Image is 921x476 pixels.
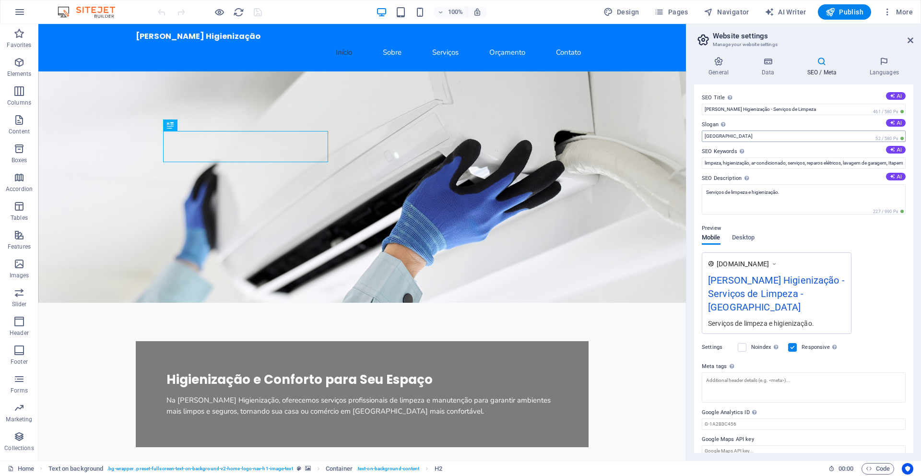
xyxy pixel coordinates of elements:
[4,444,34,452] p: Collections
[902,463,913,475] button: Usercentrics
[600,4,643,20] button: Design
[8,243,31,250] p: Features
[12,156,27,164] p: Boxes
[603,7,639,17] span: Design
[6,185,33,193] p: Accordion
[886,173,906,180] button: SEO Description
[11,214,28,222] p: Tables
[879,4,917,20] button: More
[473,8,482,16] i: On resize automatically adjust zoom level to fit chosen device.
[702,173,906,184] label: SEO Description
[874,135,906,142] span: 52 / 580 Px
[886,119,906,127] button: Slogan
[792,57,855,77] h4: SEO / Meta
[650,4,692,20] button: Pages
[702,234,755,252] div: Preview
[761,4,810,20] button: AI Writer
[702,418,906,430] input: G-1A2B3C456
[751,342,782,353] label: Noindex
[356,463,420,475] span: . text-on-background-content
[702,434,906,445] label: Google Maps API key
[747,57,792,77] h4: Data
[213,6,225,18] button: Click here to leave preview mode and continue editing
[871,208,906,215] span: 227 / 990 Px
[704,7,749,17] span: Navigator
[702,361,906,372] label: Meta tags
[702,407,906,418] label: Google Analytics ID
[9,128,30,135] p: Content
[10,329,29,337] p: Header
[717,259,769,269] span: [DOMAIN_NAME]
[708,273,845,319] div: [PERSON_NAME] Higienização - Serviços de Limpeza - [GEOGRAPHIC_DATA]
[305,466,311,471] i: This element contains a background
[233,7,244,18] i: Reload page
[713,40,894,49] h3: Manage your website settings
[765,7,806,17] span: AI Writer
[826,7,863,17] span: Publish
[297,466,301,471] i: This element is a customizable preset
[11,387,28,394] p: Forms
[855,57,913,77] h4: Languages
[11,358,28,366] p: Footer
[802,342,839,353] label: Responsive
[48,463,104,475] span: Click to select. Double-click to edit
[10,272,29,279] p: Images
[434,6,468,18] button: 100%
[702,92,906,104] label: SEO Title
[435,463,442,475] span: Click to select. Double-click to edit
[702,232,720,245] span: Mobile
[818,4,871,20] button: Publish
[845,465,847,472] span: :
[713,32,913,40] h2: Website settings
[702,146,906,157] label: SEO Keywords
[871,108,906,115] span: 461 / 580 Px
[694,57,747,77] h4: General
[732,232,755,245] span: Desktop
[48,463,442,475] nav: breadcrumb
[448,6,463,18] h6: 100%
[828,463,854,475] h6: Session time
[702,119,906,131] label: Slogan
[600,4,643,20] div: Design (Ctrl+Alt+Y)
[7,41,31,49] p: Favorites
[702,131,906,142] input: Slogan...
[866,463,890,475] span: Code
[7,70,32,78] p: Elements
[883,7,913,17] span: More
[55,6,127,18] img: Editor Logo
[886,92,906,100] button: SEO Title
[7,99,31,107] p: Columns
[6,416,32,423] p: Marketing
[838,463,853,475] span: 00 00
[702,445,906,457] input: Google Maps API key...
[700,4,753,20] button: Navigator
[233,6,244,18] button: reload
[107,463,293,475] span: . bg-wrapper .preset-fullscreen-text-on-background-v2-home-logo-nav-h1-image-text
[702,223,721,234] p: Preview
[326,463,353,475] span: Click to select. Double-click to edit
[12,300,27,308] p: Slider
[708,318,845,328] div: Serviços de limpeza e higienização.
[862,463,894,475] button: Code
[8,463,34,475] a: Click to cancel selection. Double-click to open Pages
[654,7,688,17] span: Pages
[886,146,906,154] button: SEO Keywords
[702,342,733,353] label: Settings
